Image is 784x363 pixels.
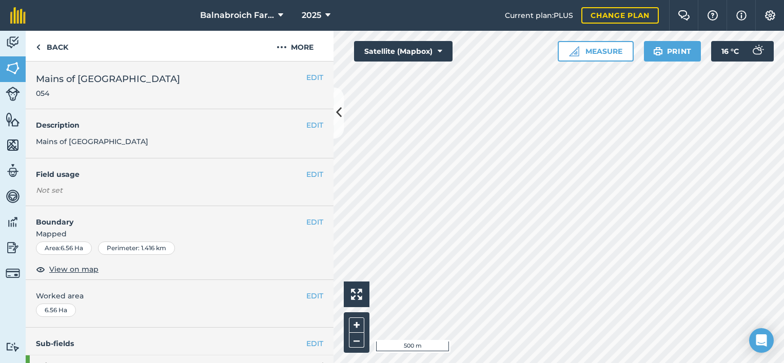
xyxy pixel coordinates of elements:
[26,31,79,61] a: Back
[26,206,306,228] h4: Boundary
[6,342,20,352] img: svg+xml;base64,PD94bWwgdmVyc2lvbj0iMS4wIiBlbmNvZGluZz0idXRmLTgiPz4KPCEtLSBHZW5lcmF0b3I6IEFkb2JlIE...
[49,264,99,275] span: View on map
[302,9,321,22] span: 2025
[558,41,634,62] button: Measure
[36,185,323,195] div: Not set
[351,289,362,300] img: Four arrows, one pointing top left, one top right, one bottom right and the last bottom left
[36,263,45,275] img: svg+xml;base64,PHN2ZyB4bWxucz0iaHR0cDovL3d3dy53My5vcmcvMjAwMC9zdmciIHdpZHRoPSIxOCIgaGVpZ2h0PSIyNC...
[678,10,690,21] img: Two speech bubbles overlapping with the left bubble in the forefront
[36,169,306,180] h4: Field usage
[505,10,573,21] span: Current plan : PLUS
[6,240,20,255] img: svg+xml;base64,PD94bWwgdmVyc2lvbj0iMS4wIiBlbmNvZGluZz0idXRmLTgiPz4KPCEtLSBHZW5lcmF0b3I6IEFkb2JlIE...
[721,41,739,62] span: 16 ° C
[6,137,20,153] img: svg+xml;base64,PHN2ZyB4bWxucz0iaHR0cDovL3d3dy53My5vcmcvMjAwMC9zdmciIHdpZHRoPSI1NiIgaGVpZ2h0PSI2MC...
[6,189,20,204] img: svg+xml;base64,PD94bWwgdmVyc2lvbj0iMS4wIiBlbmNvZGluZz0idXRmLTgiPz4KPCEtLSBHZW5lcmF0b3I6IEFkb2JlIE...
[36,41,41,53] img: svg+xml;base64,PHN2ZyB4bWxucz0iaHR0cDovL3d3dy53My5vcmcvMjAwMC9zdmciIHdpZHRoPSI5IiBoZWlnaHQ9IjI0Ii...
[98,241,175,255] div: Perimeter : 1.416 km
[749,328,774,353] div: Open Intercom Messenger
[306,338,323,349] a: EDIT
[36,119,323,131] h4: Description
[306,216,323,228] button: EDIT
[349,317,364,333] button: +
[644,41,701,62] button: Print
[349,333,364,348] button: –
[6,163,20,178] img: svg+xml;base64,PD94bWwgdmVyc2lvbj0iMS4wIiBlbmNvZGluZz0idXRmLTgiPz4KPCEtLSBHZW5lcmF0b3I6IEFkb2JlIE...
[6,112,20,127] img: svg+xml;base64,PHN2ZyB4bWxucz0iaHR0cDovL3d3dy53My5vcmcvMjAwMC9zdmciIHdpZHRoPSI1NiIgaGVpZ2h0PSI2MC...
[36,88,180,98] span: 054
[6,214,20,230] img: svg+xml;base64,PD94bWwgdmVyc2lvbj0iMS4wIiBlbmNvZGluZz0idXRmLTgiPz4KPCEtLSBHZW5lcmF0b3I6IEFkb2JlIE...
[36,72,180,86] span: Mains of [GEOGRAPHIC_DATA]
[581,7,659,24] a: Change plan
[257,31,334,61] button: More
[747,41,768,62] img: svg+xml;base64,PD94bWwgdmVyc2lvbj0iMS4wIiBlbmNvZGluZz0idXRmLTgiPz4KPCEtLSBHZW5lcmF0b3I6IEFkb2JlIE...
[26,228,334,239] span: Mapped
[36,263,99,275] button: View on map
[277,41,287,53] img: svg+xml;base64,PHN2ZyB4bWxucz0iaHR0cDovL3d3dy53My5vcmcvMjAwMC9zdmciIHdpZHRoPSIyMCIgaGVpZ2h0PSIyNC...
[6,266,20,280] img: svg+xml;base64,PD94bWwgdmVyc2lvbj0iMS4wIiBlbmNvZGluZz0idXRmLTgiPz4KPCEtLSBHZW5lcmF0b3I6IEFkb2JlIE...
[736,9,747,22] img: svg+xml;base64,PHN2ZyB4bWxucz0iaHR0cDovL3d3dy53My5vcmcvMjAwMC9zdmciIHdpZHRoPSIxNyIgaGVpZ2h0PSIxNy...
[6,35,20,50] img: svg+xml;base64,PD94bWwgdmVyc2lvbj0iMS4wIiBlbmNvZGluZz0idXRmLTgiPz4KPCEtLSBHZW5lcmF0b3I6IEFkb2JlIE...
[707,10,719,21] img: A question mark icon
[36,290,323,301] span: Worked area
[306,119,323,131] button: EDIT
[306,290,323,301] button: EDIT
[36,137,148,146] span: Mains of [GEOGRAPHIC_DATA]
[26,338,334,349] h4: Sub-fields
[200,9,274,22] span: Balnabroich Farm
[569,46,579,56] img: Ruler icon
[354,41,453,62] button: Satellite (Mapbox)
[6,87,20,101] img: svg+xml;base64,PD94bWwgdmVyc2lvbj0iMS4wIiBlbmNvZGluZz0idXRmLTgiPz4KPCEtLSBHZW5lcmF0b3I6IEFkb2JlIE...
[6,60,20,76] img: svg+xml;base64,PHN2ZyB4bWxucz0iaHR0cDovL3d3dy53My5vcmcvMjAwMC9zdmciIHdpZHRoPSI1NiIgaGVpZ2h0PSI2MC...
[711,41,774,62] button: 16 °C
[306,169,323,180] button: EDIT
[10,7,26,24] img: fieldmargin Logo
[306,72,323,83] button: EDIT
[653,45,663,57] img: svg+xml;base64,PHN2ZyB4bWxucz0iaHR0cDovL3d3dy53My5vcmcvMjAwMC9zdmciIHdpZHRoPSIxOSIgaGVpZ2h0PSIyNC...
[36,241,92,255] div: Area : 6.56 Ha
[764,10,776,21] img: A cog icon
[36,304,76,317] div: 6.56 Ha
